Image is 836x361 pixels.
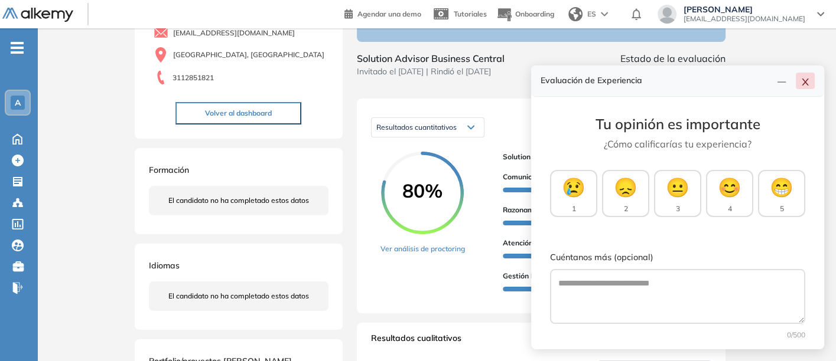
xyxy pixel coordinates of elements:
[168,195,309,206] span: El candidato no ha completado estos datos
[173,73,214,83] span: 3112851821
[801,77,810,87] span: close
[654,170,701,217] button: 😐3
[550,170,597,217] button: 😢1
[149,260,180,271] span: Idiomas
[796,73,815,89] button: close
[676,204,680,214] span: 3
[2,8,73,22] img: Logo
[381,181,464,200] span: 80%
[620,51,726,65] span: Estado de la evaluación
[624,204,628,214] span: 2
[772,73,791,89] button: line
[541,76,772,86] h4: Evaluación de Experiencia
[515,9,554,18] span: Onboarding
[758,170,805,217] button: 😁5
[173,50,324,60] span: [GEOGRAPHIC_DATA], [GEOGRAPHIC_DATA]
[550,330,805,340] div: 0 /500
[357,9,421,18] span: Agendar una demo
[15,98,21,107] span: A
[168,291,309,301] span: El candidato no ha completado estos datos
[376,123,457,132] span: Resultados cuantitativos
[503,205,618,215] span: Razonamiento Lógico - Intermedio
[503,152,702,162] span: Solution Advisor Business Central
[550,137,805,151] p: ¿Cómo calificarías tu experiencia?
[454,9,487,18] span: Tutoriales
[503,271,568,281] span: Gestión del Tiempo
[572,204,576,214] span: 1
[550,251,805,264] label: Cuéntanos más (opcional)
[550,116,805,133] h3: Tu opinión es importante
[706,170,753,217] button: 😊4
[728,204,732,214] span: 4
[770,173,793,201] span: 😁
[780,204,784,214] span: 5
[568,7,583,21] img: world
[587,9,596,19] span: ES
[175,102,301,124] button: Volver al dashboard
[357,65,505,78] span: Invitado el [DATE] | Rindió el [DATE]
[173,28,295,38] span: [EMAIL_ADDRESS][DOMAIN_NAME]
[503,238,568,248] span: Atención al detalle
[602,170,649,217] button: 😞2
[503,172,578,182] span: Comunicación Efectiva
[149,165,189,175] span: Formación
[601,12,608,17] img: arrow
[684,5,805,14] span: [PERSON_NAME]
[496,2,554,27] button: Onboarding
[562,173,585,201] span: 😢
[777,77,786,87] span: line
[614,173,637,201] span: 😞
[344,6,421,20] a: Agendar una demo
[371,332,461,351] span: Resultados cualitativos
[684,14,805,24] span: [EMAIL_ADDRESS][DOMAIN_NAME]
[718,173,741,201] span: 😊
[357,51,505,65] span: Solution Advisor Business Central
[666,173,689,201] span: 😐
[11,47,24,49] i: -
[380,244,465,254] a: Ver análisis de proctoring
